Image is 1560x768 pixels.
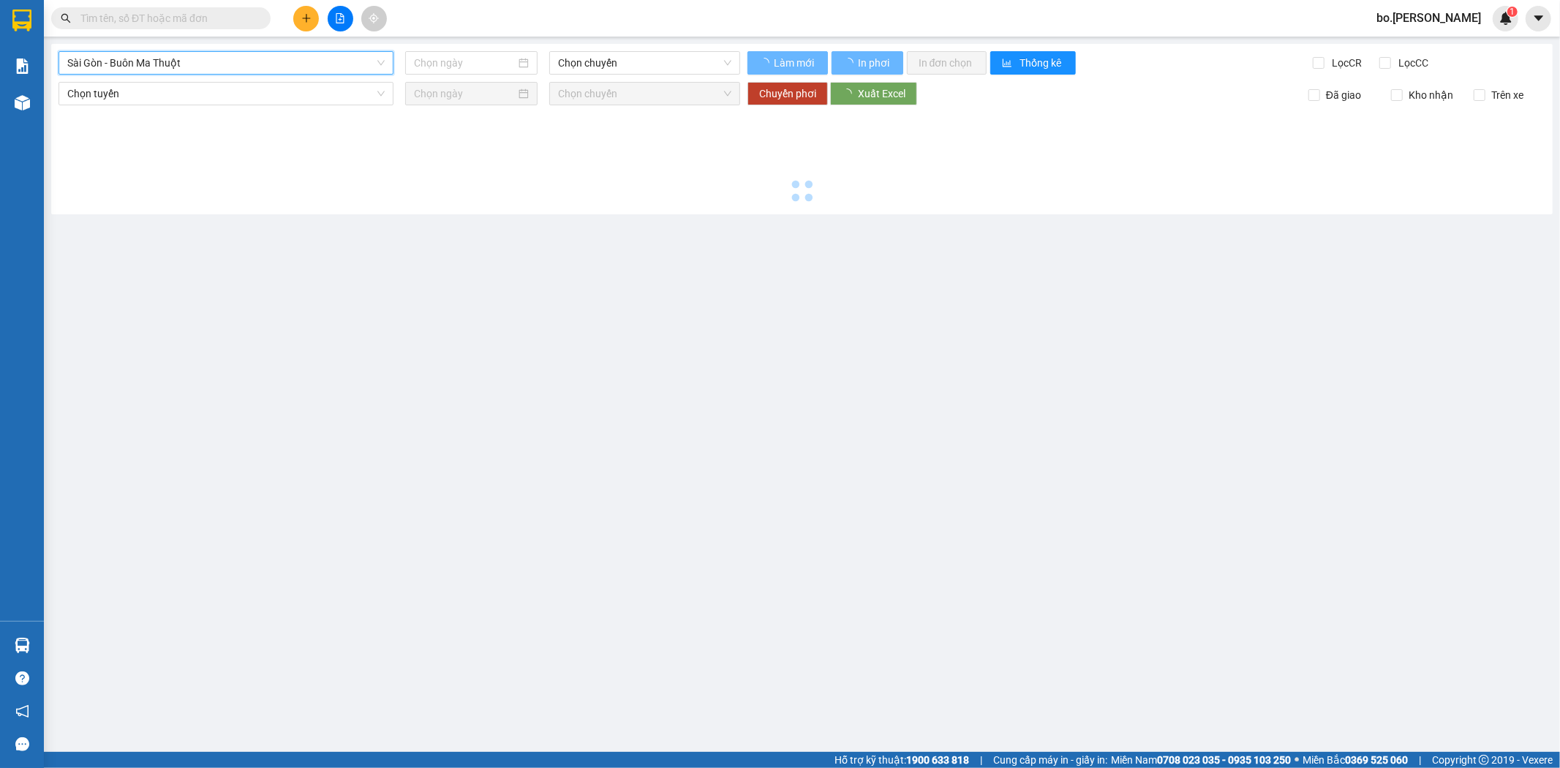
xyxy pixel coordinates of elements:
[335,13,345,23] span: file-add
[1403,87,1459,103] span: Kho nhận
[67,83,385,105] span: Chọn tuyến
[1111,752,1291,768] span: Miền Nam
[1303,752,1408,768] span: Miền Bắc
[832,51,903,75] button: In phơi
[1499,12,1512,25] img: icon-new-feature
[361,6,387,31] button: aim
[834,752,969,768] span: Hỗ trợ kỹ thuật:
[15,638,30,653] img: warehouse-icon
[990,51,1076,75] button: bar-chartThống kê
[1479,755,1489,765] span: copyright
[906,754,969,766] strong: 1900 633 818
[830,82,917,105] button: Xuất Excel
[843,58,856,68] span: loading
[414,55,516,71] input: Chọn ngày
[15,59,30,74] img: solution-icon
[1002,58,1014,69] span: bar-chart
[1485,87,1529,103] span: Trên xe
[1327,55,1365,71] span: Lọc CR
[1365,9,1493,27] span: bo.[PERSON_NAME]
[558,83,731,105] span: Chọn chuyến
[1507,7,1518,17] sup: 1
[61,13,71,23] span: search
[67,52,385,74] span: Sài Gòn - Buôn Ma Thuột
[558,52,731,74] span: Chọn chuyến
[414,86,516,102] input: Chọn ngày
[1532,12,1545,25] span: caret-down
[774,55,816,71] span: Làm mới
[80,10,253,26] input: Tìm tên, số ĐT hoặc mã đơn
[993,752,1107,768] span: Cung cấp máy in - giấy in:
[1526,6,1551,31] button: caret-down
[858,55,892,71] span: In phơi
[15,95,30,110] img: warehouse-icon
[15,704,29,718] span: notification
[907,51,987,75] button: In đơn chọn
[369,13,379,23] span: aim
[12,10,31,31] img: logo-vxr
[1295,757,1299,763] span: ⚪️
[328,6,353,31] button: file-add
[980,752,982,768] span: |
[1393,55,1431,71] span: Lọc CC
[1345,754,1408,766] strong: 0369 525 060
[293,6,319,31] button: plus
[1510,7,1515,17] span: 1
[15,737,29,751] span: message
[1157,754,1291,766] strong: 0708 023 035 - 0935 103 250
[15,671,29,685] span: question-circle
[1419,752,1421,768] span: |
[301,13,312,23] span: plus
[1320,87,1367,103] span: Đã giao
[747,51,828,75] button: Làm mới
[747,82,828,105] button: Chuyển phơi
[759,58,772,68] span: loading
[1020,55,1064,71] span: Thống kê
